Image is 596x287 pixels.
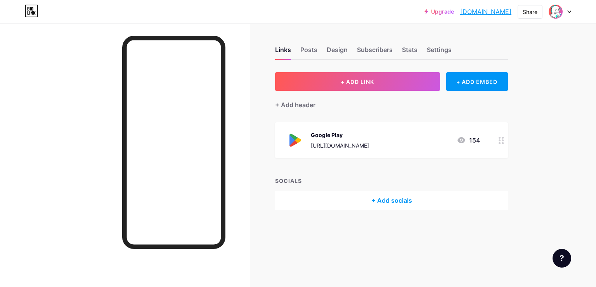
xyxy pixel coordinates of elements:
div: 154 [457,136,480,145]
div: Stats [402,45,418,59]
div: + Add socials [275,191,508,210]
div: SOCIALS [275,177,508,185]
span: + ADD LINK [341,78,374,85]
img: Google Play [284,130,305,150]
a: Upgrade [424,9,454,15]
div: Links [275,45,291,59]
div: Google Play [311,131,369,139]
div: Posts [300,45,317,59]
a: [DOMAIN_NAME] [460,7,511,16]
div: Settings [427,45,452,59]
img: bigo [548,4,563,19]
div: + ADD EMBED [446,72,508,91]
div: + Add header [275,100,315,110]
button: + ADD LINK [275,72,440,91]
div: Design [327,45,348,59]
div: [URL][DOMAIN_NAME] [311,141,369,150]
div: Subscribers [357,45,393,59]
div: Share [523,8,537,16]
